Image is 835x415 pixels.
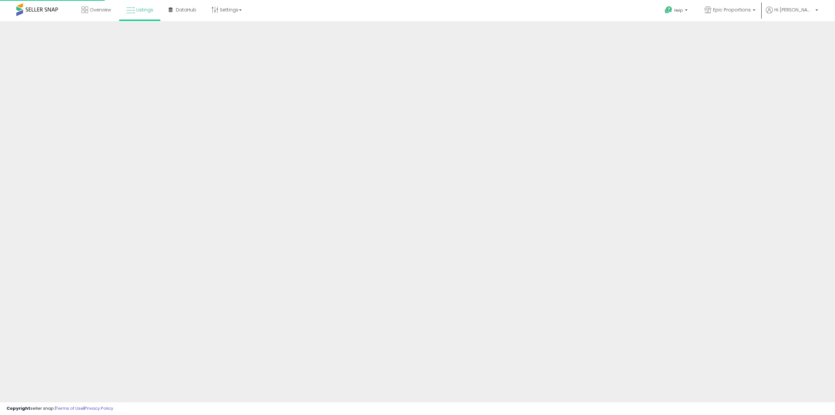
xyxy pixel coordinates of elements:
[90,7,111,13] span: Overview
[136,7,153,13] span: Listings
[176,7,196,13] span: DataHub
[660,1,694,21] a: Help
[766,7,818,21] a: Hi [PERSON_NAME]
[664,6,673,14] i: Get Help
[713,7,751,13] span: Epic Proportions
[674,8,683,13] span: Help
[774,7,813,13] span: Hi [PERSON_NAME]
